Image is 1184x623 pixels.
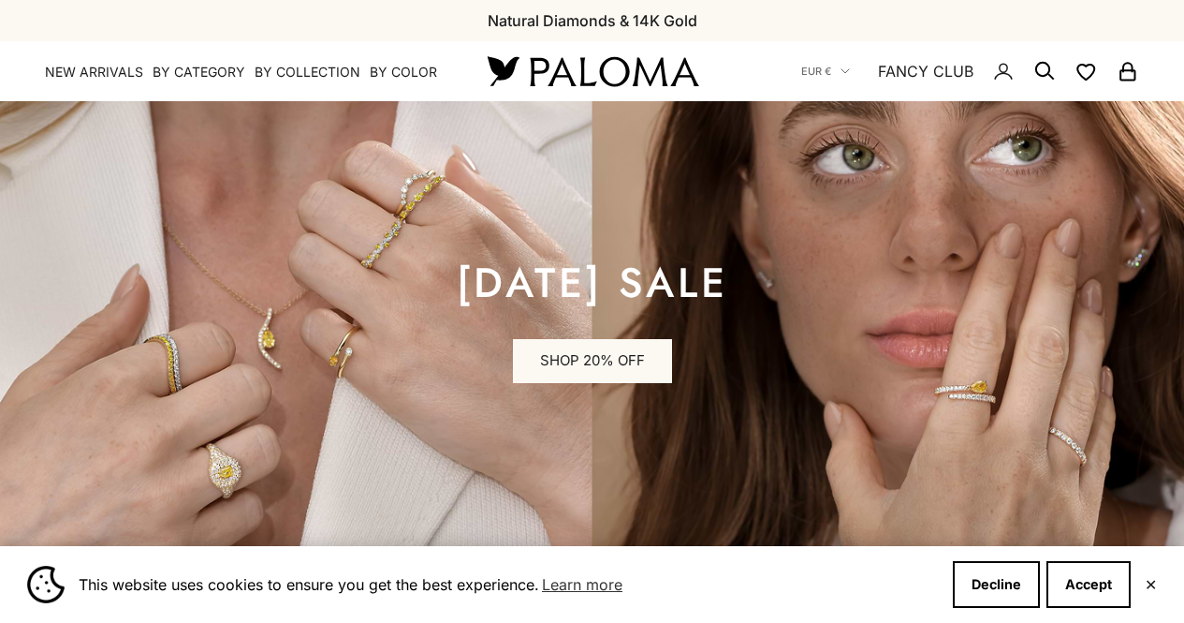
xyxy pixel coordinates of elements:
[45,63,443,82] nav: Primary navigation
[27,566,65,603] img: Cookie banner
[953,561,1040,608] button: Decline
[1046,561,1131,608] button: Accept
[539,571,625,599] a: Learn more
[878,59,973,83] a: FANCY CLUB
[801,63,831,80] span: EUR €
[457,264,728,302] p: [DATE] sale
[513,339,672,384] a: SHOP 20% OFF
[370,63,437,82] summary: By Color
[801,63,850,80] button: EUR €
[153,63,245,82] summary: By Category
[45,63,143,82] a: NEW ARRIVALS
[801,41,1139,101] nav: Secondary navigation
[1145,579,1157,590] button: Close
[255,63,360,82] summary: By Collection
[79,571,938,599] span: This website uses cookies to ensure you get the best experience.
[488,8,697,33] p: Natural Diamonds & 14K Gold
